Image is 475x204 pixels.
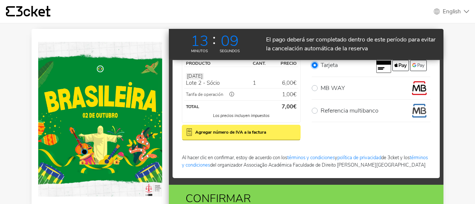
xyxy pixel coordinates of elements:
[6,6,15,17] g: {' '}
[376,58,391,73] img: cc.91aeaccb.svg
[182,154,428,168] l: términos y condiciones
[182,125,301,140] button: Agregar número de IVA a la factura
[223,91,240,98] div: ⓘ
[412,103,427,118] img: multibanco.bbb34faf.png
[282,91,293,98] span: 1,00
[266,35,438,53] p: El pago deberá ser completado dentro de este período para evitar la cancelación automática de la ...
[184,30,214,45] div: 13
[412,81,427,96] img: mbway.1e3ecf15.png
[321,84,345,93] p: MB WAY
[272,103,297,111] p: €
[182,154,430,169] p: Al hacer clic en confirmar, estoy de acuerdo con los y de 3cket y los del organizador Associação ...
[195,129,266,136] b: Agregar número de IVA a la factura
[38,42,162,197] img: 96531dda3d634d17aea5d9ed72761847.webp
[214,30,245,45] div: 09
[282,103,293,110] span: 7,00
[337,154,381,161] a: política de privacidad
[223,90,240,100] button: ⓘ
[321,61,338,70] p: Tarjeta
[272,60,297,67] p: Precio
[270,80,297,86] p: 6,00€
[186,103,268,110] p: Total
[321,106,379,115] p: Referencia multibanco
[392,60,409,71] img: apple-pay.0415eff4.svg
[186,80,249,86] p: Lote 2 - Sócio
[184,49,214,54] div: MINUTOS
[287,154,335,161] a: términos y condiciones
[214,49,245,54] div: SEGUNDOS
[410,60,427,71] img: google-pay.9d0a6f4d.svg
[186,73,204,80] span: [DATE]
[190,113,293,119] p: Los precios incluyen impuestos
[270,90,297,99] p: €
[186,91,223,98] p: Tarifa de operación
[253,60,268,67] p: cant.
[251,80,270,86] p: 1
[186,60,249,67] p: Producto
